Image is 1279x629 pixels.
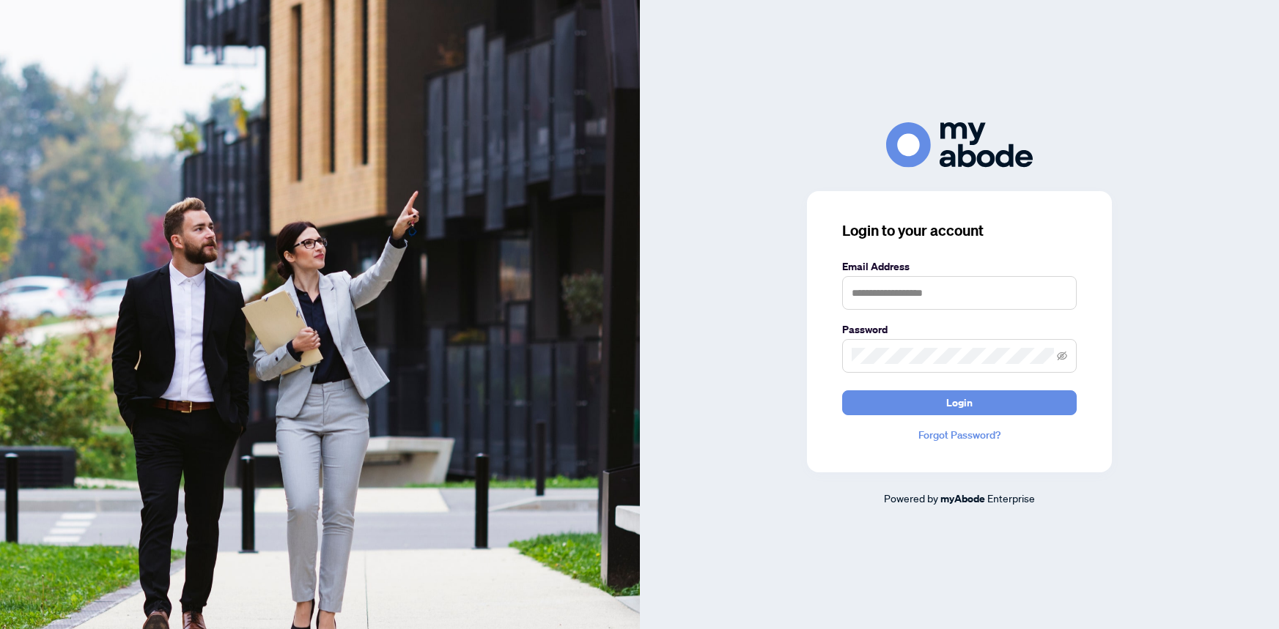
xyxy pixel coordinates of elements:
span: Powered by [884,491,938,505]
span: Enterprise [987,491,1035,505]
img: ma-logo [886,122,1033,167]
label: Password [842,321,1077,338]
a: Forgot Password? [842,427,1077,443]
span: Login [946,391,973,414]
span: eye-invisible [1057,351,1067,361]
a: myAbode [940,491,985,507]
label: Email Address [842,258,1077,275]
button: Login [842,390,1077,415]
h3: Login to your account [842,220,1077,241]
